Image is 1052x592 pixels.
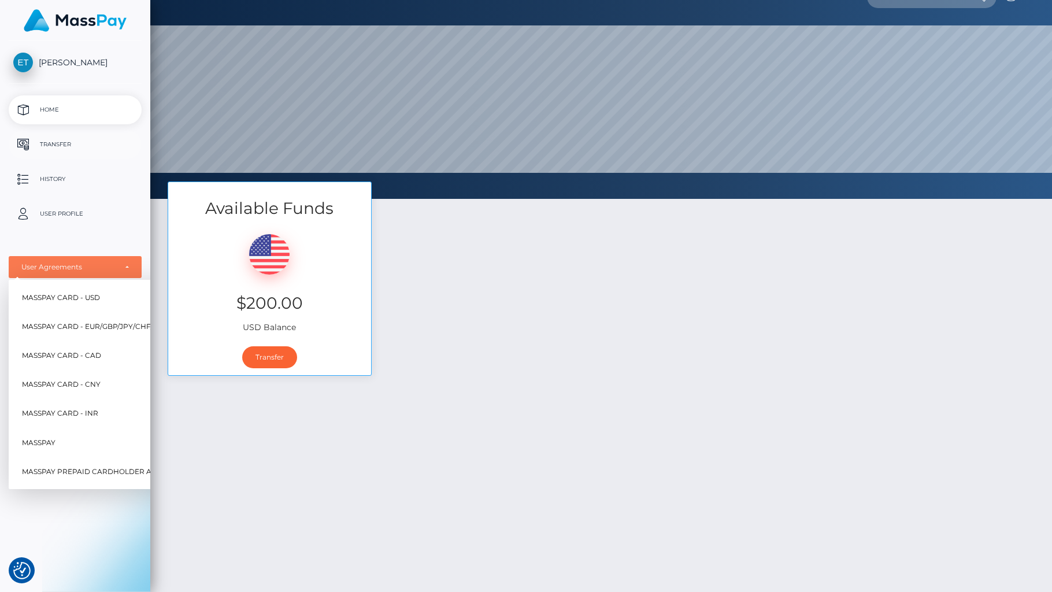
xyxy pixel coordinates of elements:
[9,95,142,124] a: Home
[13,136,137,153] p: Transfer
[13,171,137,188] p: History
[13,101,137,119] p: Home
[22,378,101,393] span: MassPay Card - CNY
[22,464,192,479] span: MassPay Prepaid Cardholder Agreement
[24,9,127,32] img: MassPay
[22,435,55,450] span: MassPay
[13,562,31,579] button: Consent Preferences
[249,234,290,275] img: USD.png
[9,256,142,278] button: User Agreements
[22,319,169,334] span: MassPay Card - EUR/GBP/JPY/CHF/AUD
[242,346,297,368] a: Transfer
[9,199,142,228] a: User Profile
[13,562,31,579] img: Revisit consent button
[22,348,101,363] span: MassPay Card - CAD
[9,57,142,68] span: [PERSON_NAME]
[22,406,98,421] span: MassPay Card - INR
[21,262,116,272] div: User Agreements
[9,130,142,159] a: Transfer
[9,165,142,194] a: History
[168,197,371,220] h3: Available Funds
[22,290,100,305] span: MassPay Card - USD
[13,205,137,223] p: User Profile
[168,220,371,339] div: USD Balance
[177,292,362,314] h3: $200.00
